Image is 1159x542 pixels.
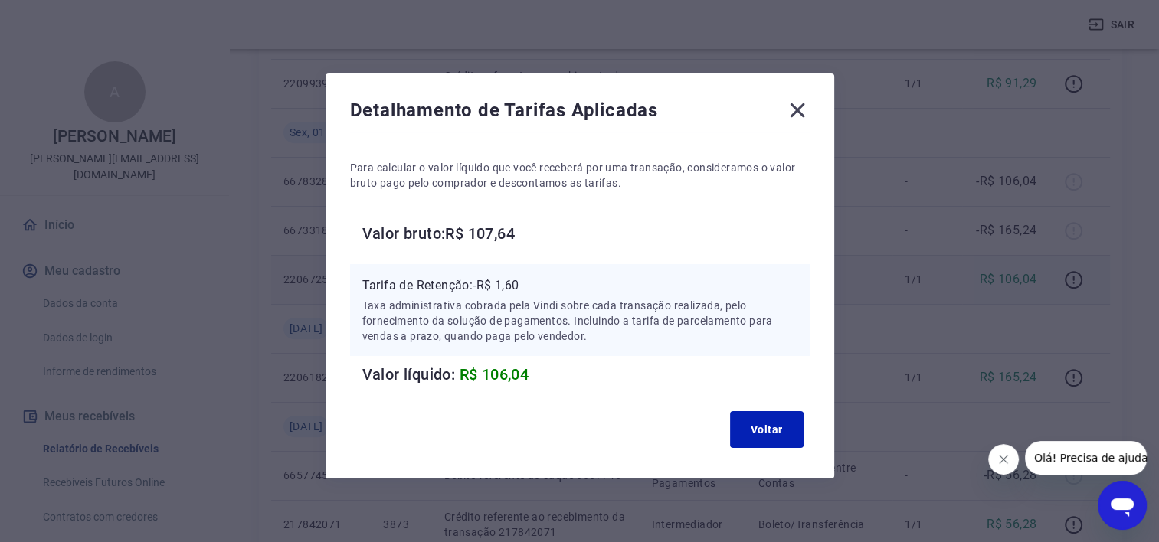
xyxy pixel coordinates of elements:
p: Para calcular o valor líquido que você receberá por uma transação, consideramos o valor bruto pag... [350,160,810,191]
span: R$ 106,04 [460,365,529,384]
iframe: Botão para abrir a janela de mensagens [1098,481,1147,530]
h6: Valor bruto: R$ 107,64 [362,221,810,246]
p: Taxa administrativa cobrada pela Vindi sobre cada transação realizada, pelo fornecimento da soluç... [362,298,797,344]
h6: Valor líquido: [362,362,810,387]
div: Detalhamento de Tarifas Aplicadas [350,98,810,129]
iframe: Fechar mensagem [988,444,1019,475]
p: Tarifa de Retenção: -R$ 1,60 [362,276,797,295]
button: Voltar [730,411,804,448]
span: Olá! Precisa de ajuda? [9,11,129,23]
iframe: Mensagem da empresa [1025,441,1147,475]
